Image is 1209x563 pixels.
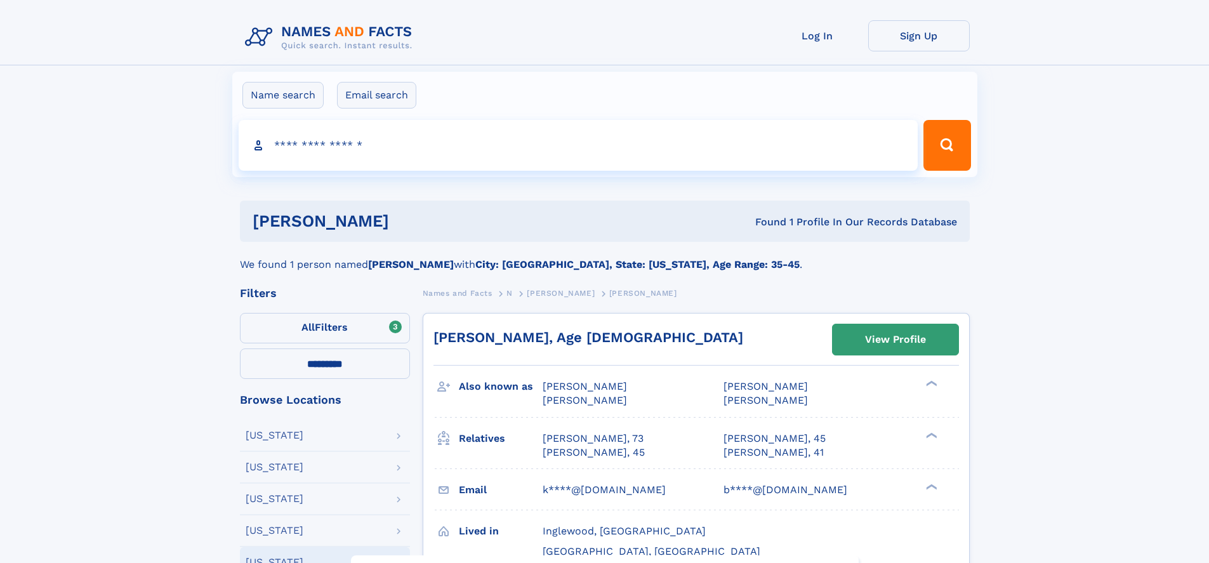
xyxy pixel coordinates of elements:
[527,289,595,298] span: [PERSON_NAME]
[543,394,627,406] span: [PERSON_NAME]
[923,431,938,439] div: ❯
[368,258,454,270] b: [PERSON_NAME]
[246,526,303,536] div: [US_STATE]
[459,428,543,449] h3: Relatives
[543,545,760,557] span: [GEOGRAPHIC_DATA], [GEOGRAPHIC_DATA]
[923,380,938,388] div: ❯
[246,430,303,440] div: [US_STATE]
[459,520,543,542] h3: Lived in
[543,380,627,392] span: [PERSON_NAME]
[240,313,410,343] label: Filters
[923,482,938,491] div: ❯
[572,215,957,229] div: Found 1 Profile In Our Records Database
[242,82,324,109] label: Name search
[543,432,644,446] a: [PERSON_NAME], 73
[459,479,543,501] h3: Email
[723,380,808,392] span: [PERSON_NAME]
[506,285,513,301] a: N
[337,82,416,109] label: Email search
[240,242,970,272] div: We found 1 person named with .
[506,289,513,298] span: N
[723,432,826,446] a: [PERSON_NAME], 45
[253,213,572,229] h1: [PERSON_NAME]
[239,120,918,171] input: search input
[543,525,706,537] span: Inglewood, [GEOGRAPHIC_DATA]
[423,285,492,301] a: Names and Facts
[609,289,677,298] span: [PERSON_NAME]
[240,288,410,299] div: Filters
[433,329,743,345] a: [PERSON_NAME], Age [DEMOGRAPHIC_DATA]
[240,394,410,406] div: Browse Locations
[923,120,970,171] button: Search Button
[240,20,423,55] img: Logo Names and Facts
[459,376,543,397] h3: Also known as
[865,325,926,354] div: View Profile
[246,494,303,504] div: [US_STATE]
[767,20,868,51] a: Log In
[723,394,808,406] span: [PERSON_NAME]
[475,258,800,270] b: City: [GEOGRAPHIC_DATA], State: [US_STATE], Age Range: 35-45
[833,324,958,355] a: View Profile
[246,462,303,472] div: [US_STATE]
[301,321,315,333] span: All
[868,20,970,51] a: Sign Up
[723,446,824,460] a: [PERSON_NAME], 41
[543,446,645,460] a: [PERSON_NAME], 45
[527,285,595,301] a: [PERSON_NAME]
